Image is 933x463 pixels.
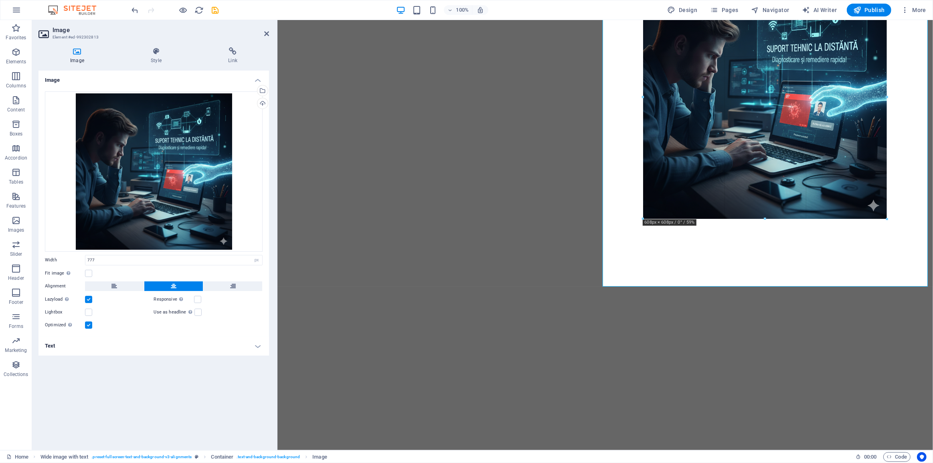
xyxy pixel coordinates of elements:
[664,4,701,16] button: Design
[154,295,194,304] label: Responsive
[46,5,106,15] img: Editor Logo
[131,6,140,15] i: Undo: Move elements (Ctrl+Z)
[195,455,198,459] i: This element is a customizable preset
[194,5,204,15] button: reload
[10,131,23,137] p: Boxes
[8,227,24,233] p: Images
[901,6,926,14] span: More
[7,107,25,113] p: Content
[847,4,891,16] button: Publish
[802,6,837,14] span: AI Writer
[668,6,698,14] span: Design
[38,71,269,85] h4: Image
[853,6,885,14] span: Publish
[211,452,234,462] span: Click to select. Double-click to edit
[9,299,23,305] p: Footer
[91,452,192,462] span: . preset-fullscreen-text-and-background-v3-alignments
[643,219,696,226] div: 608px × 608px / 0° / 59%
[870,454,871,460] span: :
[864,452,876,462] span: 00 00
[45,269,85,278] label: Fit image
[751,6,789,14] span: Navigator
[710,6,738,14] span: Pages
[8,275,24,281] p: Header
[9,179,23,185] p: Tables
[799,4,840,16] button: AI Writer
[664,4,701,16] div: Design (Ctrl+Alt+Y)
[6,59,26,65] p: Elements
[40,452,327,462] nav: breadcrumb
[38,336,269,356] h4: Text
[237,452,300,462] span: . text-and-background-background
[748,4,793,16] button: Navigator
[38,47,119,64] h4: Image
[6,83,26,89] p: Columns
[45,295,85,304] label: Lazyload
[45,91,263,252] div: Gemini_Generated_Image_lfn5hblfn5hblfn5-WUM6YELTB3-T5TBGnQuECw.png
[45,281,85,291] label: Alignment
[4,371,28,378] p: Collections
[154,307,194,317] label: Use as headline
[456,5,469,15] h6: 100%
[5,347,27,354] p: Marketing
[312,452,327,462] span: Click to select. Double-click to edit
[53,34,253,41] h3: Element #ed-992302813
[196,47,269,64] h4: Link
[9,323,23,330] p: Forms
[477,6,484,14] i: On resize automatically adjust zoom level to fit chosen device.
[119,47,196,64] h4: Style
[887,452,907,462] span: Code
[211,6,220,15] i: Save (Ctrl+S)
[45,307,85,317] label: Lightbox
[6,203,26,209] p: Features
[210,5,220,15] button: save
[856,452,877,462] h6: Session time
[898,4,929,16] button: More
[130,5,140,15] button: undo
[5,155,27,161] p: Accordion
[53,26,269,34] h2: Image
[6,452,28,462] a: Click to cancel selection. Double-click to open Pages
[444,5,472,15] button: 100%
[40,452,89,462] span: Click to select. Double-click to edit
[917,452,927,462] button: Usercentrics
[45,258,85,262] label: Width
[707,4,741,16] button: Pages
[883,452,911,462] button: Code
[6,34,26,41] p: Favorites
[45,320,85,330] label: Optimized
[10,251,22,257] p: Slider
